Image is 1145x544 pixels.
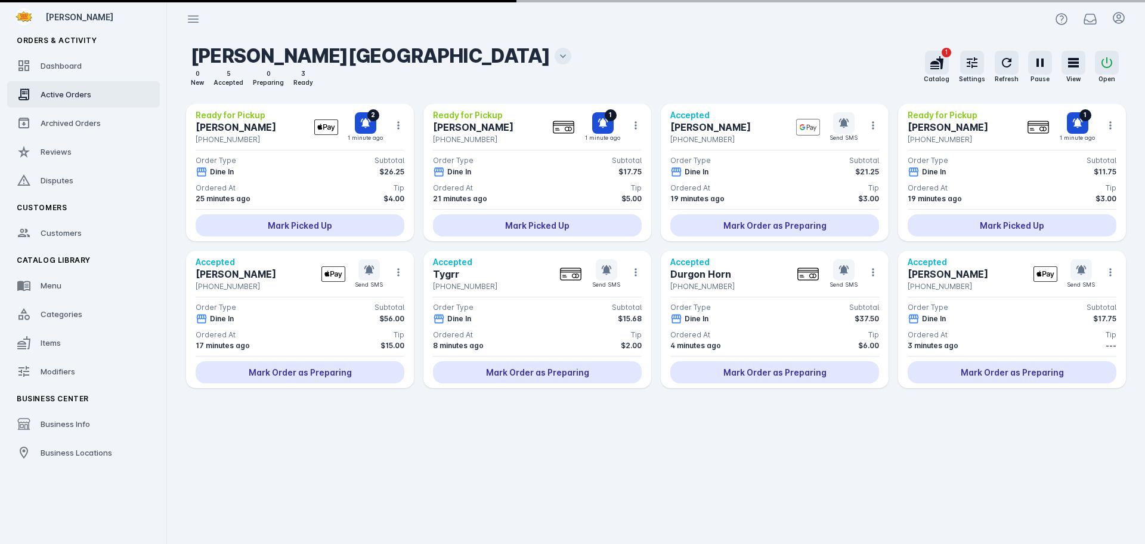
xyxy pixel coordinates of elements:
[908,193,962,204] div: 19 minutes ago
[1079,109,1091,121] span: 1
[433,214,642,236] div: Mark Picked Up
[670,214,879,236] div: Mark Order as Preparing
[45,11,155,23] div: [PERSON_NAME]
[868,183,879,193] div: Tip
[908,214,1116,236] div: Mark Picked Up
[196,183,236,193] div: Ordered At
[1106,330,1116,340] div: Tip
[1066,75,1081,84] div: View
[348,134,383,142] div: 1 minute ago
[433,302,474,313] div: Order Type
[908,340,958,351] div: 3 minutes ago
[375,155,404,166] div: Subtotal
[670,155,711,166] div: Order Type
[855,314,879,324] div: $37.50
[670,120,751,134] div: [PERSON_NAME]
[7,81,160,107] a: Active Orders
[196,340,250,351] div: 17 minutes ago
[925,51,949,75] button: 1
[433,134,513,145] div: [PHONE_NUMBER]
[942,48,951,57] span: 1
[1096,193,1116,204] div: $3.00
[1098,75,1115,84] div: Open
[670,134,751,145] div: [PHONE_NUMBER]
[1106,340,1116,351] div: ---
[253,78,284,87] div: Preparing
[670,340,721,351] div: 4 minutes ago
[922,314,946,324] div: Dine In
[631,330,642,340] div: Tip
[858,193,879,204] div: $3.00
[196,330,236,340] div: Ordered At
[433,193,487,204] div: 21 minutes ago
[868,330,879,340] div: Tip
[612,155,642,166] div: Subtotal
[908,256,988,268] div: Accepted
[196,134,276,145] div: [PHONE_NUMBER]
[41,338,61,348] span: Items
[830,134,858,142] div: Send SMS
[433,267,497,281] div: Tygrr
[41,281,61,290] span: Menu
[685,314,708,324] div: Dine In
[41,176,73,185] span: Disputes
[7,272,160,299] a: Menu
[924,75,949,84] div: Catalog
[433,330,473,340] div: Ordered At
[17,203,67,212] span: Customers
[41,147,72,156] span: Reviews
[1087,155,1116,166] div: Subtotal
[196,256,276,268] div: Accepted
[908,155,948,166] div: Order Type
[433,109,513,121] div: Ready for Pickup
[830,281,858,289] div: Send SMS
[433,361,642,383] div: Mark Order as Preparing
[355,281,383,289] div: Send SMS
[685,167,708,177] div: Dine In
[196,302,236,313] div: Order Type
[7,220,160,246] a: Customers
[1030,75,1050,84] div: Pause
[592,112,614,134] button: 1
[196,109,276,121] div: Ready for Pickup
[196,155,236,166] div: Order Type
[849,302,879,313] div: Subtotal
[670,330,710,340] div: Ordered At
[433,281,497,292] div: [PHONE_NUMBER]
[908,267,988,281] div: [PERSON_NAME]
[908,134,988,145] div: [PHONE_NUMBER]
[433,340,484,351] div: 8 minutes ago
[17,256,91,265] span: Catalog Library
[394,330,404,340] div: Tip
[1067,112,1088,134] button: 1
[41,90,91,99] span: Active Orders
[618,167,642,177] div: $17.75
[227,69,231,78] div: 5
[7,439,160,466] a: Business Locations
[908,330,948,340] div: Ordered At
[908,361,1116,383] div: Mark Order as Preparing
[855,167,879,177] div: $21.25
[670,256,735,268] div: Accepted
[380,340,404,351] div: $15.00
[618,314,642,324] div: $15.68
[7,53,160,79] a: Dashboard
[7,110,160,136] a: Archived Orders
[670,183,710,193] div: Ordered At
[196,69,200,78] div: 0
[41,448,112,457] span: Business Locations
[7,411,160,437] a: Business Info
[621,193,642,204] div: $5.00
[612,302,642,313] div: Subtotal
[908,302,948,313] div: Order Type
[379,314,404,324] div: $56.00
[196,193,250,204] div: 25 minutes ago
[1060,134,1095,142] div: 1 minute ago
[191,78,204,87] div: New
[7,167,160,193] a: Disputes
[995,75,1019,84] div: Refresh
[267,69,271,78] div: 0
[301,69,305,78] div: 3
[17,394,89,403] span: Business Center
[379,167,404,177] div: $26.25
